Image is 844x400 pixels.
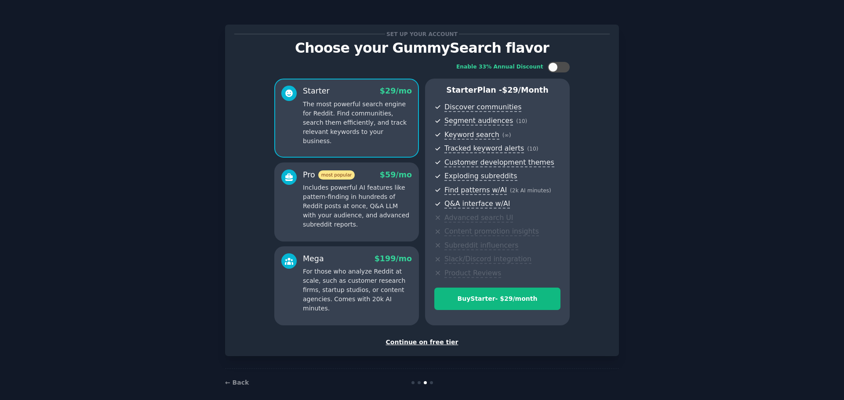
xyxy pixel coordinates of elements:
p: The most powerful search engine for Reddit. Find communities, search them efficiently, and track ... [303,100,412,146]
a: ← Back [225,379,249,386]
span: ( 10 ) [516,118,527,124]
div: Starter [303,86,330,97]
span: Slack/Discord integration [444,255,531,264]
span: $ 199 /mo [375,254,412,263]
span: ( ∞ ) [502,132,511,138]
span: Discover communities [444,103,521,112]
button: BuyStarter- $29/month [434,288,560,310]
p: For those who analyze Reddit at scale, such as customer research firms, startup studios, or conte... [303,267,412,313]
span: Keyword search [444,130,499,140]
span: Content promotion insights [444,227,539,236]
span: Exploding subreddits [444,172,517,181]
div: Mega [303,253,324,264]
div: Pro [303,169,355,180]
p: Includes powerful AI features like pattern-finding in hundreds of Reddit posts at once, Q&A LLM w... [303,183,412,229]
span: Set up your account [385,29,459,39]
p: Starter Plan - [434,85,560,96]
span: $ 29 /month [502,86,549,94]
span: Find patterns w/AI [444,186,507,195]
div: Enable 33% Annual Discount [456,63,543,71]
span: Advanced search UI [444,213,513,223]
span: $ 59 /mo [380,170,412,179]
p: Choose your GummySearch flavor [234,40,610,56]
div: Continue on free tier [234,338,610,347]
span: Customer development themes [444,158,554,167]
div: Buy Starter - $ 29 /month [435,294,560,303]
span: most popular [318,170,355,180]
span: $ 29 /mo [380,86,412,95]
span: Product Reviews [444,269,501,278]
span: ( 2k AI minutes ) [510,187,551,194]
span: Segment audiences [444,116,513,126]
span: Q&A interface w/AI [444,199,510,209]
span: Tracked keyword alerts [444,144,524,153]
span: Subreddit influencers [444,241,518,250]
span: ( 10 ) [527,146,538,152]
